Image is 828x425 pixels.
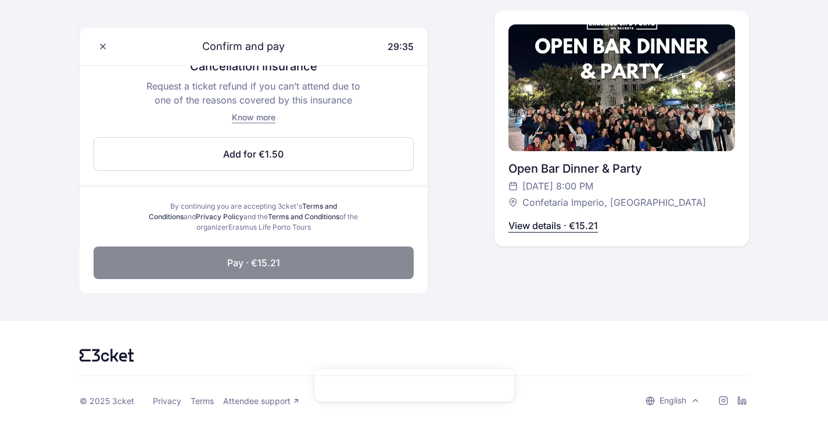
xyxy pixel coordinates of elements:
[153,396,181,406] a: Privacy
[190,58,317,74] p: Cancellation insurance
[228,223,311,231] span: Erasmus Life Porto Tours
[522,195,706,209] span: Confetaria Imperio, [GEOGRAPHIC_DATA]
[227,256,280,270] span: Pay · €15.21
[268,212,339,221] a: Terms and Conditions
[388,41,414,52] span: 29:35
[94,137,414,171] button: Add for €1.50
[232,112,275,122] span: Know more
[223,147,284,161] span: Add for €1.50
[196,212,243,221] a: Privacy Policy
[508,219,598,233] p: View details · €15.21
[80,396,134,406] div: © 2025 3cket
[94,247,414,279] button: Pay · €15.21
[659,395,686,406] p: English
[223,396,291,406] span: Attendee support
[191,396,214,406] a: Terms
[522,179,593,193] span: [DATE] 8:00 PM
[223,396,300,406] a: Attendee support
[508,160,735,177] div: Open Bar Dinner & Party
[142,79,365,107] p: Request a ticket refund if you can’t attend due to one of the reasons covered by this insurance
[188,38,285,55] span: Confirm and pay
[145,201,363,233] div: By continuing you are accepting 3cket's and and the of the organizer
